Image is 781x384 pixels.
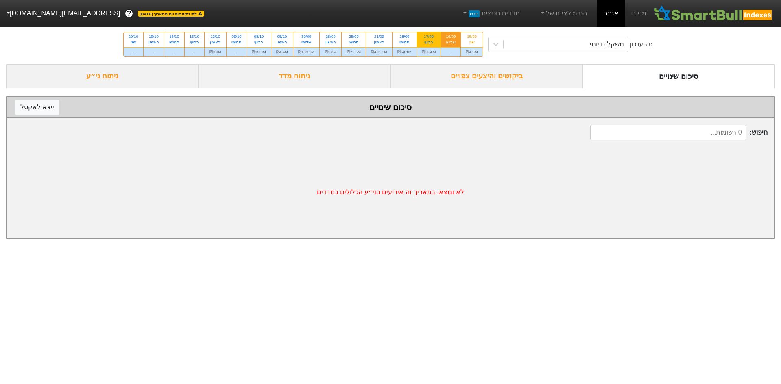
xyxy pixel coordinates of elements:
a: הסימולציות שלי [536,5,591,22]
div: סיכום שינויים [583,64,775,88]
div: ₪53.1M [393,47,417,56]
span: חדש [469,10,480,17]
div: שני [129,39,138,45]
div: ביקושים והיצעים צפויים [390,64,583,88]
div: חמישי [169,39,179,45]
img: SmartBull [653,5,774,22]
div: 20/10 [129,34,138,39]
div: - [124,47,143,56]
span: חיפוש : [590,125,768,140]
div: 25/09 [347,34,361,39]
div: רביעי [422,39,436,45]
div: 08/10 [252,34,266,39]
div: ₪9.3M [205,47,226,56]
div: ניתוח מדד [199,64,391,88]
div: חמישי [397,39,412,45]
div: 16/10 [169,34,179,39]
div: ₪15.4M [417,47,441,56]
div: סיכום שינויים [15,101,766,113]
div: ₪4.6M [461,47,482,56]
div: ₪138.1M [293,47,319,56]
span: ? [127,8,131,19]
div: שלישי [298,39,314,45]
div: - [144,47,164,56]
div: 28/09 [325,34,336,39]
div: 18/09 [397,34,412,39]
div: 19/10 [148,34,159,39]
div: 15/10 [190,34,199,39]
div: רביעי [252,39,266,45]
div: ₪4.4M [271,47,293,56]
div: רביעי [190,39,199,45]
div: משקלים יומי [590,39,624,49]
div: - [227,47,247,56]
span: לפי נתוני סוף יום מתאריך [DATE] [138,11,204,17]
div: - [164,47,184,56]
div: ₪491.1M [366,47,392,56]
div: 17/09 [422,34,436,39]
div: חמישי [347,39,361,45]
div: - [441,47,460,56]
div: ראשון [276,39,288,45]
div: ראשון [325,39,336,45]
div: חמישי [231,39,242,45]
div: - [185,47,204,56]
div: ניתוח ני״ע [6,64,199,88]
div: סוג עדכון [630,40,652,49]
input: 0 רשומות... [590,125,746,140]
div: ראשון [371,39,387,45]
div: 15/09 [466,34,478,39]
div: לא נמצאו בתאריך זה אירועים בני״ע הכלולים במדדים [7,147,774,238]
div: ראשון [148,39,159,45]
a: מדדים נוספיםחדש [458,5,523,22]
div: 05/10 [276,34,288,39]
div: ₪1.8M [320,47,341,56]
div: 21/09 [371,34,387,39]
div: ראשון [209,39,221,45]
div: 16/09 [446,34,456,39]
div: שני [466,39,478,45]
div: שלישי [446,39,456,45]
div: 09/10 [231,34,242,39]
div: ₪71.5M [342,47,366,56]
div: ₪19.9M [247,47,271,56]
button: ייצא לאקסל [15,100,59,115]
div: 12/10 [209,34,221,39]
div: 30/09 [298,34,314,39]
